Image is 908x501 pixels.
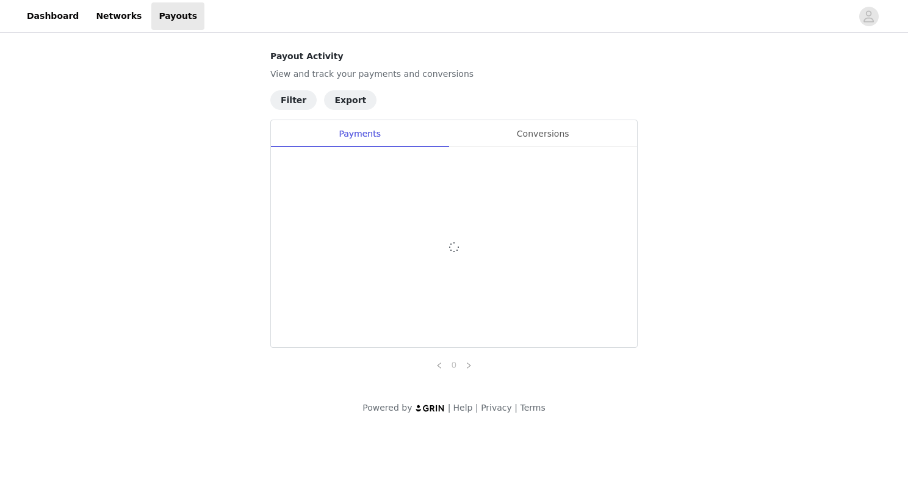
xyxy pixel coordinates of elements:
[362,403,412,413] span: Powered by
[432,358,447,372] li: Previous Page
[270,90,317,110] button: Filter
[449,120,637,148] div: Conversions
[461,358,476,372] li: Next Page
[270,68,638,81] p: View and track your payments and conversions
[447,358,461,372] li: 0
[270,50,638,63] h4: Payout Activity
[863,7,874,26] div: avatar
[514,403,517,413] span: |
[465,362,472,369] i: icon: right
[453,403,473,413] a: Help
[415,404,445,412] img: logo
[481,403,512,413] a: Privacy
[447,358,461,372] a: 0
[475,403,478,413] span: |
[151,2,204,30] a: Payouts
[324,90,377,110] button: Export
[20,2,86,30] a: Dashboard
[271,120,449,148] div: Payments
[436,362,443,369] i: icon: left
[520,403,545,413] a: Terms
[448,403,451,413] span: |
[88,2,149,30] a: Networks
